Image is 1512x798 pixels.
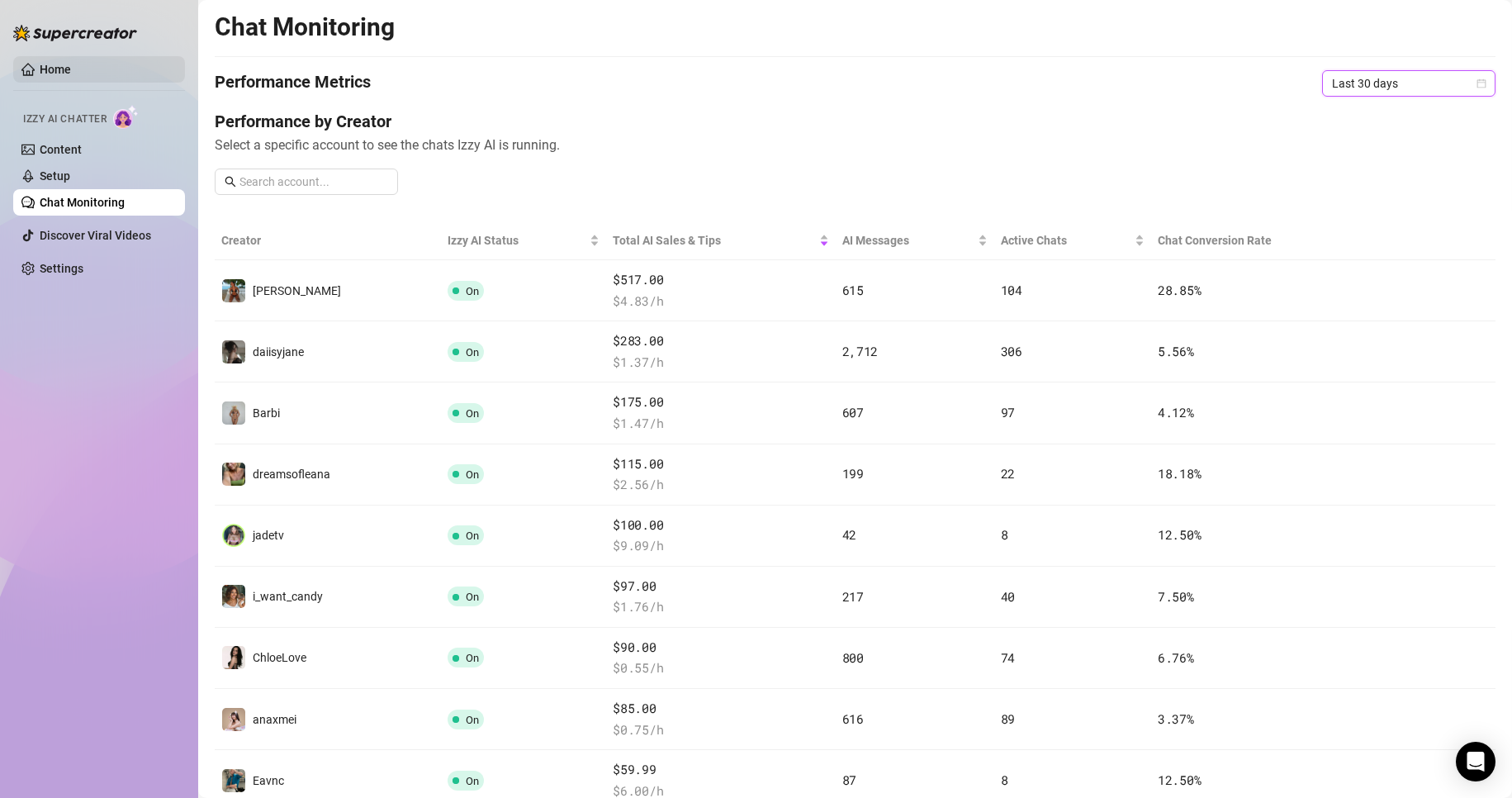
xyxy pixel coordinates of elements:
[40,196,125,209] a: Chat Monitoring
[613,699,828,719] span: $85.00
[1158,710,1194,727] span: 3.37 %
[222,279,245,302] img: Libby
[1158,404,1194,420] span: 4.12 %
[613,454,828,474] span: $115.00
[466,652,479,664] span: On
[222,401,245,425] img: Barbi
[613,414,828,434] span: $ 1.47 /h
[994,221,1151,260] th: Active Chats
[1001,710,1015,727] span: 89
[222,708,245,731] img: anaxmei
[466,714,479,726] span: On
[1158,649,1194,666] span: 6.76 %
[253,468,330,481] span: dreamsofleana
[1001,282,1022,298] span: 104
[613,392,828,412] span: $175.00
[842,710,864,727] span: 616
[253,774,284,787] span: Eavnc
[1476,78,1486,88] span: calendar
[40,229,151,242] a: Discover Viral Videos
[1456,742,1495,781] div: Open Intercom Messenger
[1151,221,1367,260] th: Chat Conversion Rate
[613,292,828,311] span: $ 4.83 /h
[1158,343,1194,359] span: 5.56 %
[40,262,83,275] a: Settings
[613,270,828,290] span: $517.00
[842,588,864,605] span: 217
[253,284,341,297] span: [PERSON_NAME]
[606,221,835,260] th: Total AI Sales & Tips
[842,649,864,666] span: 800
[613,331,828,351] span: $283.00
[613,760,828,780] span: $59.99
[466,591,479,603] span: On
[40,143,82,156] a: Content
[842,282,864,298] span: 615
[466,407,479,420] span: On
[466,775,479,787] span: On
[113,105,139,129] img: AI Chatter
[1158,465,1201,482] span: 18.18 %
[222,463,245,486] img: dreamsofleana
[836,221,994,260] th: AI Messages
[613,597,828,617] span: $ 1.76 /h
[613,231,815,249] span: Total AI Sales & Tips
[842,526,856,543] span: 42
[253,345,304,359] span: daiisyjane
[1001,772,1008,788] span: 8
[466,468,479,481] span: On
[253,713,296,726] span: anaxmei
[842,772,856,788] span: 87
[40,169,70,183] a: Setup
[1001,465,1015,482] span: 22
[613,536,828,556] span: $ 9.09 /h
[1158,588,1194,605] span: 7.50 %
[613,353,828,373] span: $ 1.37 /h
[1001,526,1008,543] span: 8
[215,70,371,97] h4: Performance Metrics
[466,285,479,297] span: On
[225,176,236,188] span: search
[613,475,828,495] span: $ 2.56 /h
[1001,404,1015,420] span: 97
[1001,231,1131,249] span: Active Chats
[448,231,587,249] span: Izzy AI Status
[1332,71,1486,96] span: Last 30 days
[222,340,245,363] img: daiisyjane
[441,221,607,260] th: Izzy AI Status
[222,524,245,547] img: jadetv
[842,465,864,482] span: 199
[215,110,1495,133] h4: Performance by Creator
[613,515,828,535] span: $100.00
[613,658,828,678] span: $ 0.55 /h
[215,135,1495,155] span: Select a specific account to see the chats Izzy AI is running.
[1001,588,1015,605] span: 40
[1001,343,1022,359] span: 306
[40,63,71,76] a: Home
[613,720,828,740] span: $ 0.75 /h
[239,173,388,191] input: Search account...
[215,221,441,260] th: Creator
[842,404,864,420] span: 607
[253,406,280,420] span: Barbi
[1158,772,1201,788] span: 12.50 %
[842,231,974,249] span: AI Messages
[13,25,137,41] img: logo-BBDzfeDw.svg
[1158,282,1201,298] span: 28.85 %
[842,343,879,359] span: 2,712
[1158,526,1201,543] span: 12.50 %
[253,651,306,664] span: ChloeLove
[23,112,107,127] span: Izzy AI Chatter
[222,769,245,792] img: Eavnc
[1001,649,1015,666] span: 74
[253,590,323,603] span: i_want_candy
[466,346,479,359] span: On
[215,12,395,43] h2: Chat Monitoring
[613,638,828,658] span: $90.00
[466,530,479,542] span: On
[222,585,245,608] img: i_want_candy
[222,646,245,669] img: ChloeLove
[253,529,284,542] span: jadetv
[613,577,828,596] span: $97.00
